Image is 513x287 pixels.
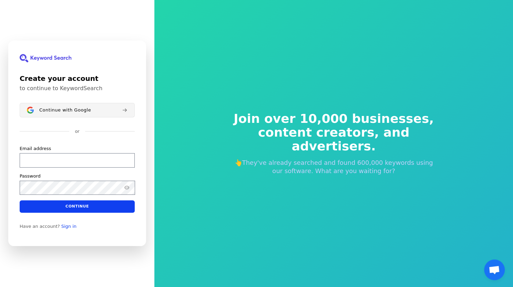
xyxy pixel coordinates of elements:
span: content creators, and advertisers. [229,126,439,153]
p: or [75,128,79,135]
img: Sign in with Google [27,107,34,114]
img: KeywordSearch [20,54,71,62]
label: Password [20,173,41,179]
button: Sign in with GoogleContinue with Google [20,103,135,117]
span: Join over 10,000 businesses, [229,112,439,126]
button: Show password [123,184,131,192]
span: Have an account? [20,224,60,229]
button: Continue [20,200,135,213]
p: 👆They've already searched and found 600,000 keywords using our software. What are you waiting for? [229,159,439,175]
div: Open chat [484,259,505,280]
a: Sign in [61,224,76,229]
span: Continue with Google [39,107,91,113]
label: Email address [20,146,51,152]
h1: Create your account [20,73,135,84]
p: to continue to KeywordSearch [20,85,135,92]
